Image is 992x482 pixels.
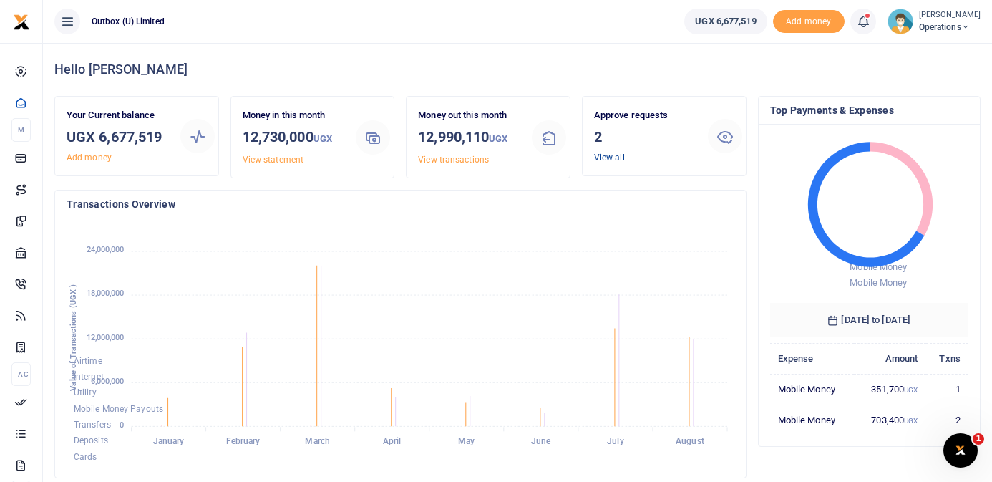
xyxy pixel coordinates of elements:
p: Your Current balance [67,108,169,123]
tspan: 0 [120,420,124,430]
td: 1 [926,374,968,405]
h3: UGX 6,677,519 [67,126,169,148]
h3: 12,730,000 [243,126,345,150]
td: 351,700 [854,374,925,405]
tspan: April [383,437,402,447]
small: UGX [904,417,918,425]
small: UGX [489,133,507,144]
span: Airtime [74,356,102,366]
tspan: 12,000,000 [87,333,125,342]
span: UGX 6,677,519 [695,14,756,29]
small: UGX [904,386,918,394]
img: profile-user [888,9,913,34]
span: 1 [973,433,984,445]
tspan: August [676,437,704,447]
h4: Top Payments & Expenses [770,102,969,118]
a: View statement [243,155,303,165]
text: Value of Transactions (UGX ) [69,284,78,391]
span: Outbox (U) Limited [86,15,170,28]
tspan: July [607,437,623,447]
td: Mobile Money [770,405,855,435]
span: Utility [74,388,97,398]
tspan: March [305,437,330,447]
h4: Hello [PERSON_NAME] [54,62,981,77]
li: Wallet ballance [679,9,772,34]
tspan: February [226,437,261,447]
a: View transactions [418,155,489,165]
tspan: 24,000,000 [87,246,125,255]
td: 2 [926,405,968,435]
tspan: June [531,437,551,447]
a: UGX 6,677,519 [684,9,767,34]
p: Money out this month [418,108,520,123]
tspan: 18,000,000 [87,289,125,299]
a: View all [594,153,625,163]
span: Mobile Money Payouts [74,404,163,414]
span: Transfers [74,420,111,430]
tspan: January [153,437,185,447]
span: Operations [919,21,981,34]
span: Mobile Money [850,277,907,288]
span: Deposits [74,436,108,446]
th: Expense [770,343,855,374]
small: [PERSON_NAME] [919,9,981,21]
h6: [DATE] to [DATE] [770,303,969,337]
th: Txns [926,343,968,374]
span: Mobile Money [850,261,907,272]
small: UGX [313,133,332,144]
p: Approve requests [594,108,696,123]
tspan: May [458,437,475,447]
span: Internet [74,372,104,382]
a: profile-user [PERSON_NAME] Operations [888,9,981,34]
th: Amount [854,343,925,374]
td: 703,400 [854,405,925,435]
p: Money in this month [243,108,345,123]
a: Add money [773,15,845,26]
td: Mobile Money [770,374,855,405]
h3: 2 [594,126,696,148]
a: Add money [67,153,112,163]
span: Add money [773,10,845,34]
h3: 12,990,110 [418,126,520,150]
li: Ac [11,362,31,386]
img: logo-small [13,14,30,31]
h4: Transactions Overview [67,196,734,212]
li: M [11,118,31,142]
li: Toup your wallet [773,10,845,34]
iframe: Intercom live chat [943,433,978,468]
span: Cards [74,452,97,462]
a: logo-small logo-large logo-large [13,16,30,26]
tspan: 6,000,000 [91,377,125,386]
button: Close [600,466,616,481]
